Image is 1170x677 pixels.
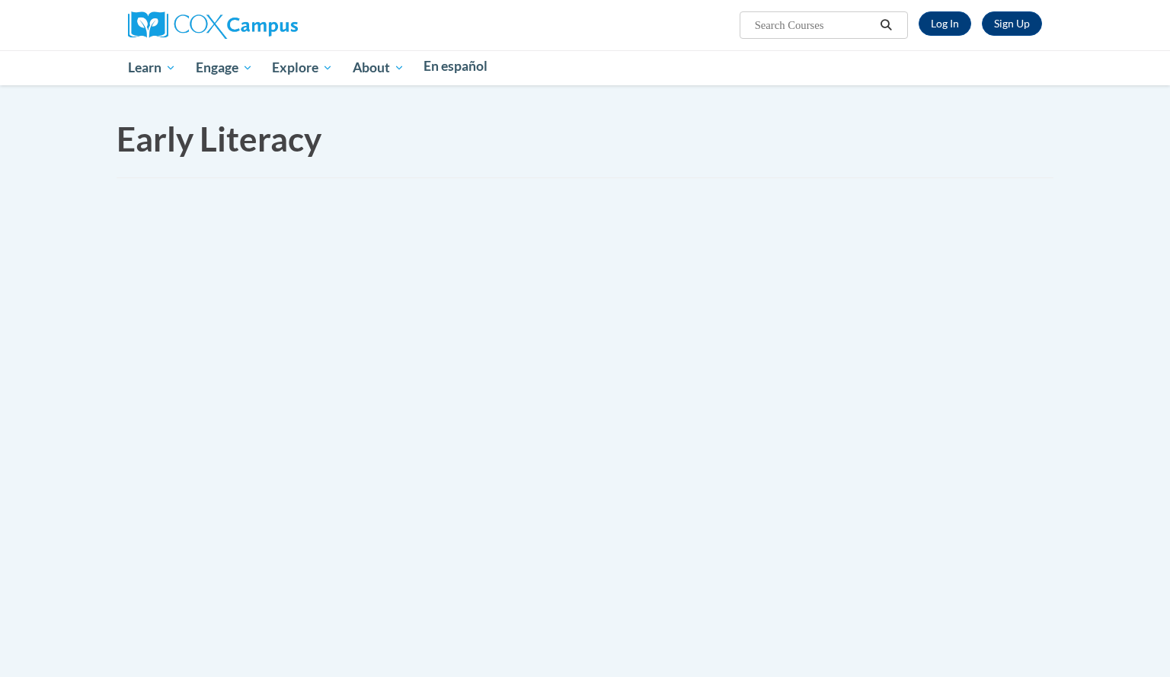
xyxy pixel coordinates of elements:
button: Search [875,16,898,34]
span: Engage [196,59,253,77]
a: Engage [186,50,263,85]
i:  [880,20,893,31]
a: Register [982,11,1042,36]
span: About [353,59,404,77]
input: Search Courses [753,16,875,34]
span: Early Literacy [117,119,321,158]
span: En español [424,58,487,74]
div: Main menu [105,50,1065,85]
span: Explore [272,59,333,77]
a: En español [414,50,498,82]
img: Cox Campus [128,11,298,39]
a: Log In [919,11,971,36]
a: Explore [262,50,343,85]
a: Cox Campus [128,18,298,30]
span: Learn [128,59,176,77]
a: About [343,50,414,85]
a: Learn [118,50,186,85]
